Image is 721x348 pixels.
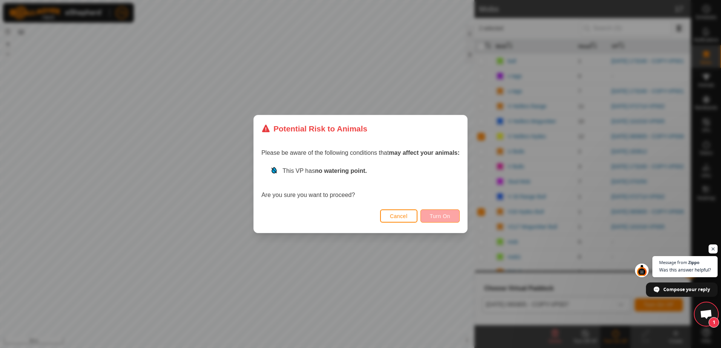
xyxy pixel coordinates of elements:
[315,168,367,174] strong: no watering point.
[659,260,687,264] span: Message from
[709,317,719,328] span: 1
[261,166,460,200] div: Are you sure you want to proceed?
[261,123,367,134] div: Potential Risk to Animals
[389,150,460,156] strong: may affect your animals:
[430,213,450,219] span: Turn On
[261,150,460,156] span: Please be aware of the following conditions that
[380,209,417,223] button: Cancel
[688,260,700,264] span: Zippo
[663,283,710,296] span: Compose your reply
[282,168,367,174] span: This VP has
[420,209,460,223] button: Turn On
[695,303,718,325] div: Open chat
[659,266,711,273] span: Was this answer helpful?
[390,213,408,219] span: Cancel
